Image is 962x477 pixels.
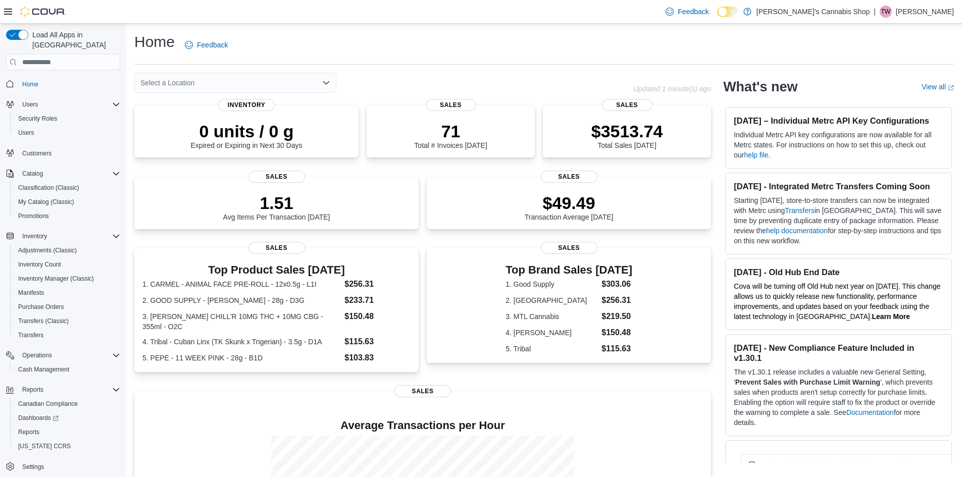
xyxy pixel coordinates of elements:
[14,113,120,125] span: Security Roles
[2,348,124,362] button: Operations
[10,425,124,439] button: Reports
[14,244,81,256] a: Adjustments (Classic)
[22,170,43,178] span: Catalog
[22,149,52,157] span: Customers
[394,385,451,397] span: Sales
[896,6,954,18] p: [PERSON_NAME]
[591,121,663,141] p: $3513.74
[922,83,954,91] a: View allExternal link
[426,99,476,111] span: Sales
[18,78,42,90] a: Home
[734,195,943,246] p: Starting [DATE], store-to-store transfers can now be integrated with Metrc using in [GEOGRAPHIC_D...
[18,414,59,422] span: Dashboards
[14,426,120,438] span: Reports
[505,295,597,305] dt: 2. [GEOGRAPHIC_DATA]
[10,257,124,272] button: Inventory Count
[601,294,632,306] dd: $256.31
[18,230,120,242] span: Inventory
[678,7,708,17] span: Feedback
[14,273,98,285] a: Inventory Manager (Classic)
[948,85,954,91] svg: External link
[14,363,120,376] span: Cash Management
[505,279,597,289] dt: 1. Good Supply
[14,210,120,222] span: Promotions
[14,315,73,327] a: Transfers (Classic)
[14,287,48,299] a: Manifests
[344,278,411,290] dd: $256.31
[414,121,487,141] p: 71
[2,229,124,243] button: Inventory
[2,97,124,112] button: Users
[2,146,124,161] button: Customers
[14,113,61,125] a: Security Roles
[18,331,43,339] span: Transfers
[18,349,120,361] span: Operations
[10,126,124,140] button: Users
[18,230,51,242] button: Inventory
[14,440,75,452] a: [US_STATE] CCRS
[10,314,124,328] button: Transfers (Classic)
[734,116,943,126] h3: [DATE] – Individual Metrc API Key Configurations
[18,384,47,396] button: Reports
[18,442,71,450] span: [US_STATE] CCRS
[248,171,305,183] span: Sales
[10,112,124,126] button: Security Roles
[22,463,44,471] span: Settings
[541,171,597,183] span: Sales
[14,301,68,313] a: Purchase Orders
[18,168,120,180] span: Catalog
[785,206,815,215] a: Transfers
[18,98,120,111] span: Users
[142,353,340,363] dt: 5. PEPE - 11 WEEK PINK - 28g - B1D
[14,210,53,222] a: Promotions
[344,294,411,306] dd: $233.71
[18,460,120,473] span: Settings
[223,193,330,213] p: 1.51
[14,182,120,194] span: Classification (Classic)
[10,286,124,300] button: Manifests
[14,329,47,341] a: Transfers
[10,195,124,209] button: My Catalog (Classic)
[2,76,124,91] button: Home
[218,99,275,111] span: Inventory
[28,30,120,50] span: Load All Apps in [GEOGRAPHIC_DATA]
[10,328,124,342] button: Transfers
[874,6,876,18] p: |
[10,411,124,425] a: Dashboards
[505,328,597,338] dt: 4. [PERSON_NAME]
[881,6,891,18] span: TW
[14,398,82,410] a: Canadian Compliance
[14,127,120,139] span: Users
[181,35,232,55] a: Feedback
[14,258,65,271] a: Inventory Count
[344,336,411,348] dd: $115.63
[20,7,66,17] img: Cova
[662,2,713,22] a: Feedback
[14,196,78,208] a: My Catalog (Classic)
[14,196,120,208] span: My Catalog (Classic)
[872,312,910,321] a: Learn More
[22,386,43,394] span: Reports
[10,397,124,411] button: Canadian Compliance
[18,147,56,160] a: Customers
[766,227,828,235] a: help documentation
[14,244,120,256] span: Adjustments (Classic)
[18,77,120,90] span: Home
[22,232,47,240] span: Inventory
[142,419,703,432] h4: Average Transactions per Hour
[18,147,120,160] span: Customers
[10,362,124,377] button: Cash Management
[142,295,340,305] dt: 2. GOOD SUPPLY - [PERSON_NAME] - 28g - D3G
[18,129,34,137] span: Users
[14,412,120,424] span: Dashboards
[14,258,120,271] span: Inventory Count
[18,428,39,436] span: Reports
[14,426,43,438] a: Reports
[18,289,44,297] span: Manifests
[18,349,56,361] button: Operations
[142,337,340,347] dt: 4. Tribal - Cuban Linx (TK Skunk x Trigerian) - 3.5g - D1A
[18,365,69,374] span: Cash Management
[14,412,63,424] a: Dashboards
[601,310,632,323] dd: $219.50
